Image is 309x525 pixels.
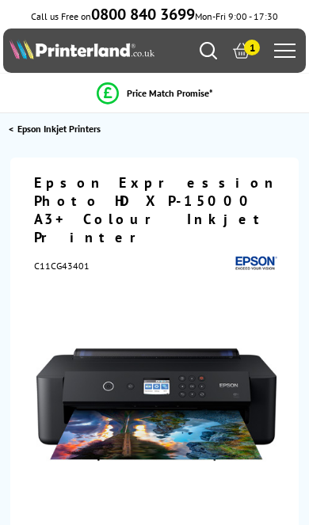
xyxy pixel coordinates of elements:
[8,79,301,107] li: modal_Promise
[10,39,154,63] a: Printerland Logo
[34,260,90,272] span: C11CG43401
[17,120,101,137] span: Epson Inkjet Printers
[10,39,154,59] img: Printerland Logo
[200,42,217,59] a: Search
[34,173,280,246] h1: Epson Expression Photo HD XP-15000 A3+ Colour Inkjet Printer
[244,40,260,55] span: 1
[91,4,195,25] b: 0800 840 3699
[233,42,250,59] a: 1
[127,87,213,99] span: Price Match Promise*
[231,254,279,273] img: Epson
[36,284,277,525] img: Epson Expression Photo HD XP-15000
[91,10,195,22] a: 0800 840 3699
[17,120,105,137] a: Epson Inkjet Printers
